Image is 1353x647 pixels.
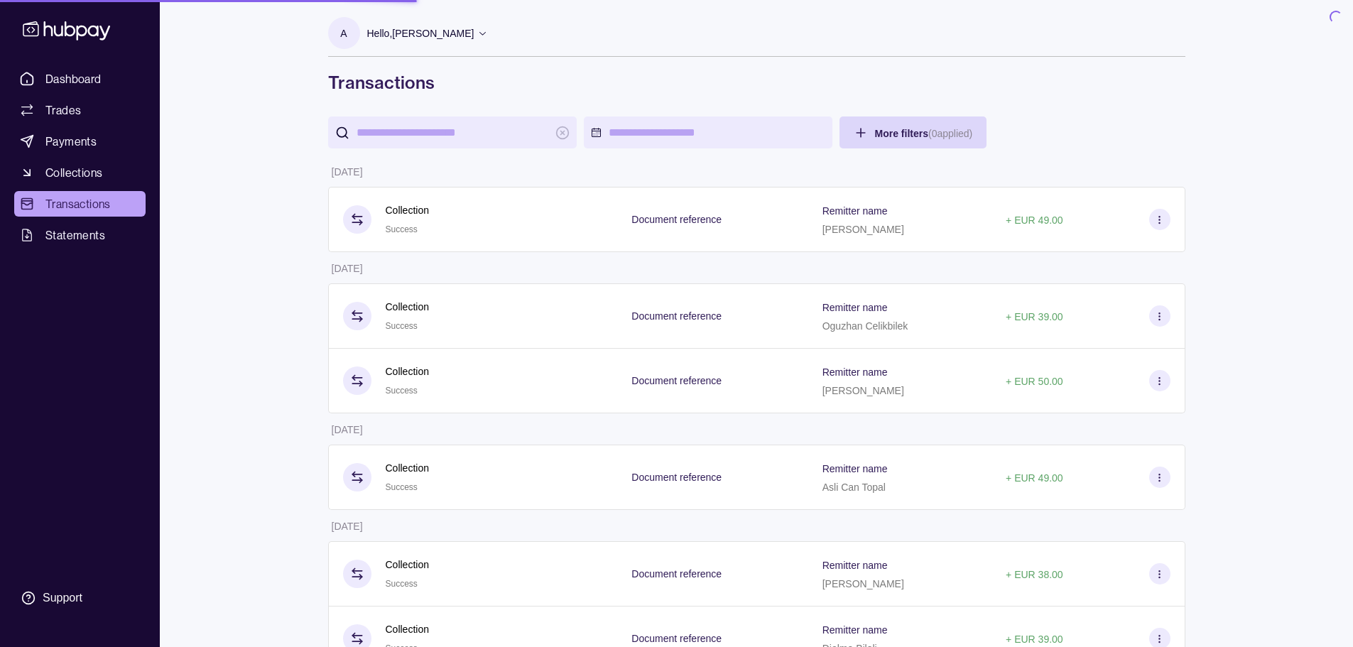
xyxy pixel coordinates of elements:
[386,621,429,637] p: Collection
[822,205,888,217] p: Remitter name
[386,557,429,572] p: Collection
[14,191,146,217] a: Transactions
[822,624,888,636] p: Remitter name
[386,299,429,315] p: Collection
[631,633,722,644] p: Document reference
[631,214,722,225] p: Document reference
[332,521,363,532] p: [DATE]
[1006,214,1063,226] p: + EUR 49.00
[822,560,888,571] p: Remitter name
[839,116,987,148] button: More filters(0applied)
[14,66,146,92] a: Dashboard
[822,578,904,589] p: [PERSON_NAME]
[875,128,973,139] span: More filters
[14,129,146,154] a: Payments
[367,26,474,41] p: Hello, [PERSON_NAME]
[822,320,908,332] p: Oguzhan Celikbilek
[386,386,418,396] span: Success
[822,224,904,235] p: [PERSON_NAME]
[43,590,82,606] div: Support
[14,97,146,123] a: Trades
[45,102,81,119] span: Trades
[631,310,722,322] p: Document reference
[386,579,418,589] span: Success
[357,116,548,148] input: search
[14,583,146,613] a: Support
[1006,569,1063,580] p: + EUR 38.00
[631,568,722,580] p: Document reference
[928,128,972,139] p: ( 0 applied)
[1006,311,1063,322] p: + EUR 39.00
[45,133,97,150] span: Payments
[822,463,888,474] p: Remitter name
[14,222,146,248] a: Statements
[822,366,888,378] p: Remitter name
[822,482,886,493] p: Asli Can Topal
[1006,376,1063,387] p: + EUR 50.00
[332,166,363,178] p: [DATE]
[386,460,429,476] p: Collection
[340,26,347,41] p: A
[1006,472,1063,484] p: + EUR 49.00
[631,472,722,483] p: Document reference
[386,321,418,331] span: Success
[14,160,146,185] a: Collections
[332,263,363,274] p: [DATE]
[822,385,904,396] p: [PERSON_NAME]
[386,202,429,218] p: Collection
[386,482,418,492] span: Success
[45,195,111,212] span: Transactions
[386,364,429,379] p: Collection
[328,71,1185,94] h1: Transactions
[386,224,418,234] span: Success
[822,302,888,313] p: Remitter name
[1006,634,1063,645] p: + EUR 39.00
[332,424,363,435] p: [DATE]
[45,70,102,87] span: Dashboard
[45,164,102,181] span: Collections
[631,375,722,386] p: Document reference
[45,227,105,244] span: Statements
